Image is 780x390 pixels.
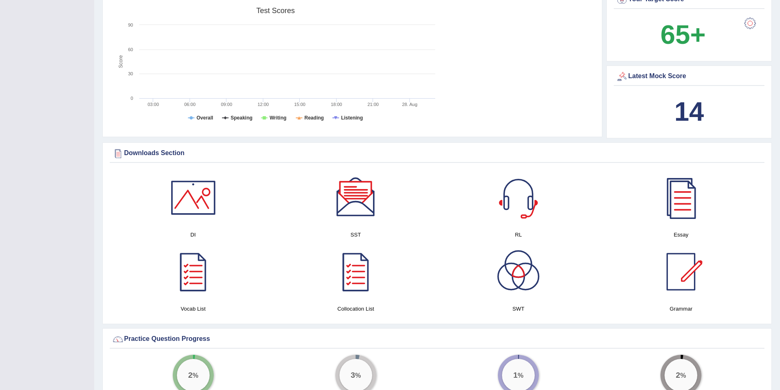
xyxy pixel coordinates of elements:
text: 09:00 [221,102,232,107]
b: 14 [674,97,704,126]
big: 2 [676,370,681,379]
tspan: Speaking [231,115,252,121]
text: 15:00 [294,102,305,107]
text: 30 [128,71,133,76]
big: 2 [188,370,192,379]
h4: Grammar [604,304,758,313]
div: Latest Mock Score [616,70,762,83]
h4: Vocab List [116,304,270,313]
h4: SST [278,230,433,239]
text: 18:00 [331,102,342,107]
tspan: 28. Aug [402,102,417,107]
text: 90 [128,23,133,27]
tspan: Listening [341,115,363,121]
tspan: Test scores [256,7,295,15]
big: 1 [513,370,518,379]
div: Practice Question Progress [112,333,762,345]
text: 21:00 [367,102,379,107]
text: 06:00 [184,102,196,107]
h4: DI [116,230,270,239]
text: 0 [131,96,133,101]
h4: Collocation List [278,304,433,313]
h4: Essay [604,230,758,239]
h4: RL [441,230,596,239]
tspan: Reading [305,115,324,121]
tspan: Overall [197,115,213,121]
big: 3 [350,370,355,379]
tspan: Score [118,55,124,68]
text: 03:00 [148,102,159,107]
div: Downloads Section [112,147,762,160]
b: 65+ [660,20,705,50]
tspan: Writing [269,115,286,121]
text: 60 [128,47,133,52]
text: 12:00 [258,102,269,107]
h4: SWT [441,304,596,313]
